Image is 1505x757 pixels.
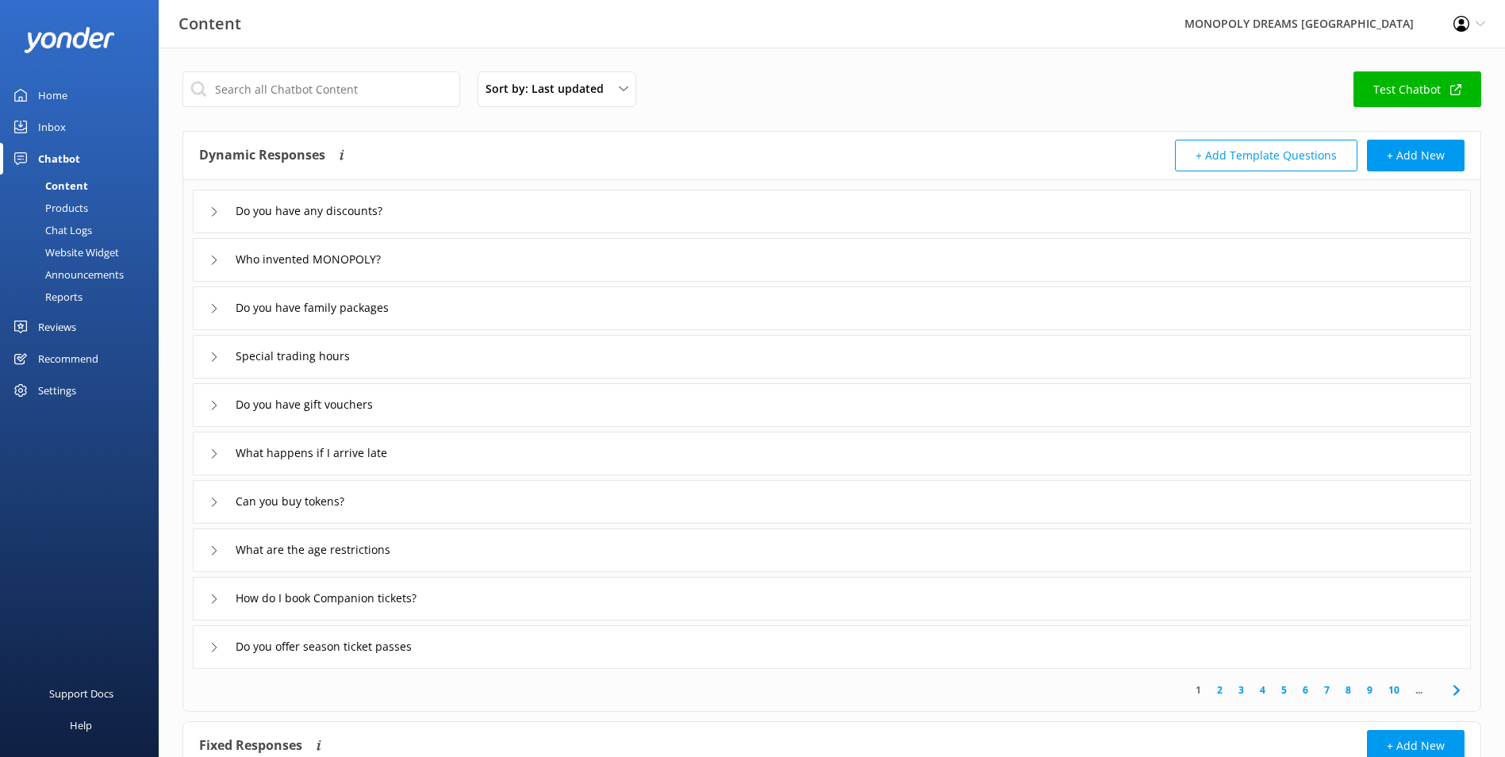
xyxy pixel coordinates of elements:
[70,709,92,741] div: Help
[1188,682,1209,697] a: 1
[199,140,325,171] h4: Dynamic Responses
[38,111,66,143] div: Inbox
[38,343,98,375] div: Recommend
[236,541,390,559] span: What are the age restrictions
[1209,682,1230,697] a: 2
[10,286,159,308] a: Reports
[1367,140,1465,171] button: + Add New
[1175,140,1357,171] button: + Add Template Questions
[1353,71,1481,107] a: Test Chatbot
[236,348,350,365] span: Special trading hours
[10,175,159,197] a: Content
[1295,682,1316,697] a: 6
[1230,682,1252,697] a: 3
[1359,682,1380,697] a: 9
[236,299,389,317] span: Do you have family packages
[236,493,344,510] span: Can you buy tokens?
[10,241,119,263] div: Website Widget
[1252,682,1273,697] a: 4
[179,11,241,37] h3: Content
[38,375,76,406] div: Settings
[10,241,159,263] a: Website Widget
[10,263,124,286] div: Announcements
[236,638,412,655] span: Do you offer season ticket passes
[10,219,159,241] a: Chat Logs
[38,311,76,343] div: Reviews
[1380,682,1407,697] a: 10
[1338,682,1359,697] a: 8
[236,396,373,413] span: Do you have gift vouchers
[1407,682,1430,697] span: ...
[236,590,417,607] span: How do I book Companion tickets?
[10,175,88,197] div: Content
[38,79,67,111] div: Home
[24,27,115,53] img: yonder-white-logo.png
[236,444,387,462] span: What happens if I arrive late
[1316,682,1338,697] a: 7
[10,197,88,219] div: Products
[10,286,83,308] div: Reports
[10,263,159,286] a: Announcements
[49,678,113,709] div: Support Docs
[38,143,80,175] div: Chatbot
[486,80,613,98] span: Sort by: Last updated
[10,197,159,219] a: Products
[1273,682,1295,697] a: 5
[236,251,381,268] span: Who invented MONOPOLY?
[10,219,92,241] div: Chat Logs
[182,71,460,107] input: Search all Chatbot Content
[236,202,382,220] span: Do you have any discounts?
